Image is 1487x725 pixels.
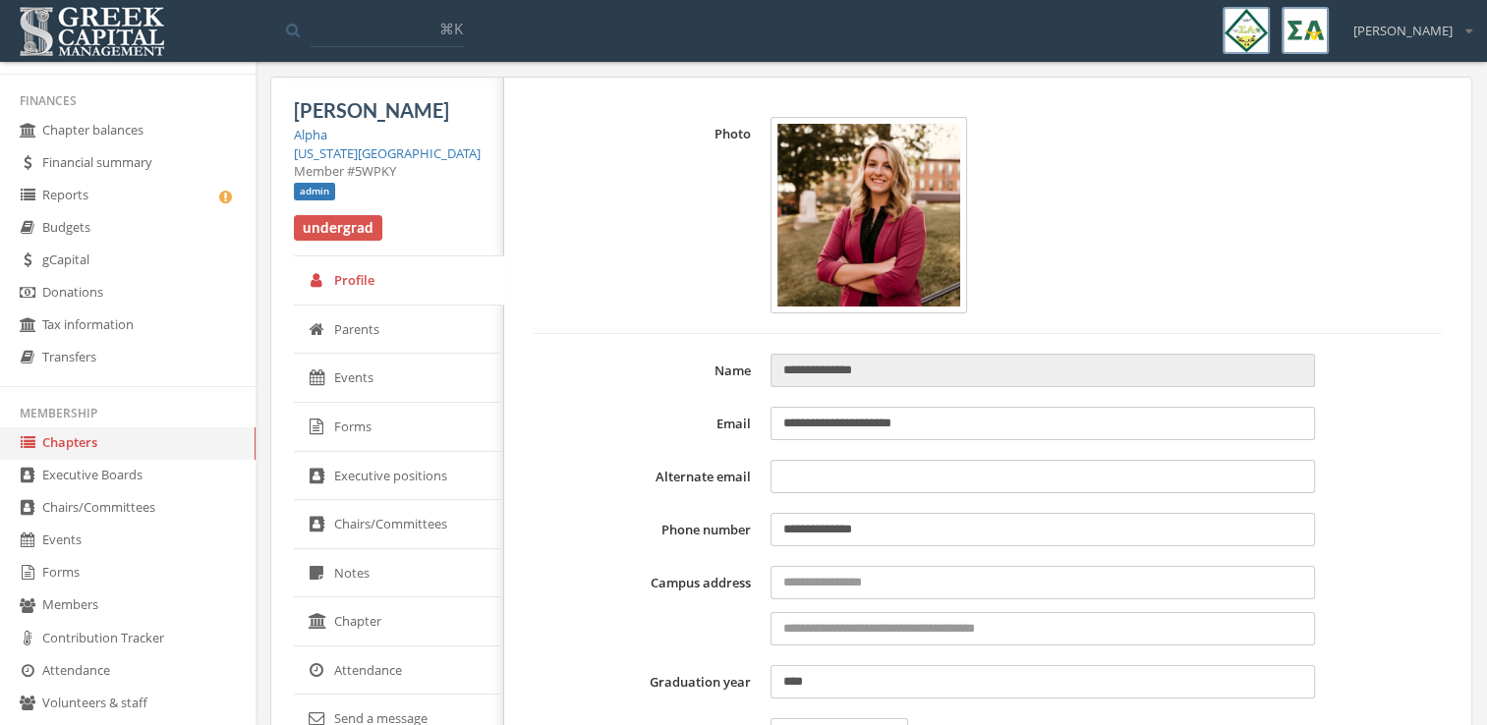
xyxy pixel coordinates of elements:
span: ⌘K [439,19,463,38]
a: Forms [294,403,504,452]
a: Attendance [294,646,504,696]
label: Alternate email [534,460,761,493]
span: [PERSON_NAME] [294,98,449,122]
label: Campus address [534,566,761,645]
label: Name [534,354,761,387]
a: Events [294,354,504,403]
a: Parents [294,306,504,355]
a: Alpha [294,126,327,143]
div: Member # [294,162,481,181]
label: Email [534,407,761,440]
a: Profile [294,256,504,306]
label: Graduation year [534,665,761,698]
a: Notes [294,549,504,598]
div: [PERSON_NAME] [1341,7,1472,40]
label: Phone number [534,513,761,546]
a: Chairs/Committees [294,500,504,549]
span: undergrad [294,215,382,241]
a: Executive positions [294,452,504,501]
a: [US_STATE][GEOGRAPHIC_DATA] [294,144,481,162]
span: [PERSON_NAME] [1353,22,1453,40]
span: 5WPKY [355,162,396,180]
a: Chapter [294,597,504,646]
label: Photo [534,117,761,313]
span: admin [294,183,335,200]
